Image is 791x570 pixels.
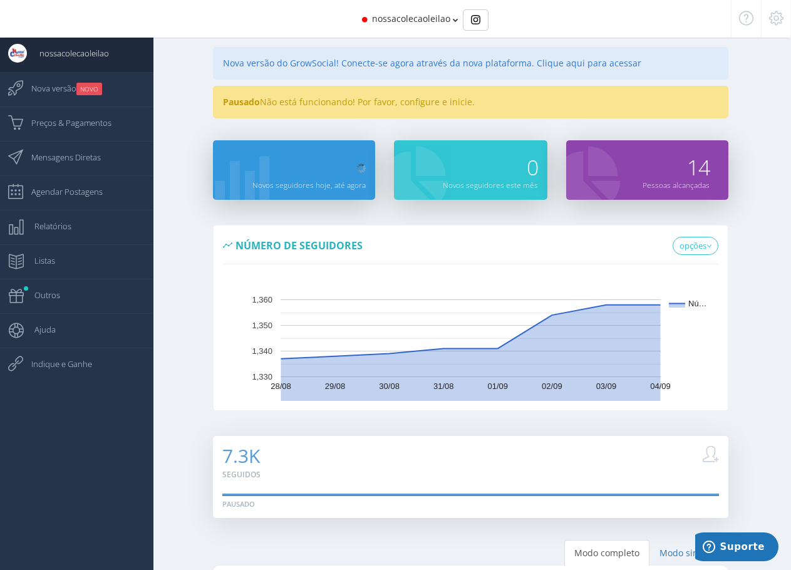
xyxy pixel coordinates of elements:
span: 7.3K [222,443,260,469]
small: NOVO [76,83,102,95]
text: 01/09 [488,382,509,391]
a: Modo simples [649,540,728,566]
img: Instagram_simple_icon.svg [471,15,480,24]
div: Nova versão do GrowSocial! Conecte-se agora através da nova plataforma. Clique aqui para acessar [213,47,728,80]
text: Nú… [688,299,707,309]
text: 29/08 [325,382,346,391]
span: nossacolecaoleilao [372,13,450,24]
small: Novos seguidores este mês [443,180,538,190]
small: Pessoas alcançadas [643,180,710,190]
text: 1,330 [252,373,273,382]
text: 03/09 [596,382,617,391]
span: Ajuda [22,314,56,345]
text: 1,360 [252,296,273,305]
text: 04/09 [650,382,671,391]
img: loader.gif [356,163,366,176]
span: Indique e Ganhe [19,348,92,380]
div: Não está funcionando! Por favor, configure e inicie. [213,86,728,118]
text: 02/09 [542,382,562,391]
text: 1,340 [252,347,273,356]
span: Listas [22,245,55,276]
span: Agendar Postagens [19,176,103,207]
text: 1,350 [252,321,273,331]
small: Novos seguidores hoje, até agora [252,180,366,190]
text: 28/08 [271,382,291,391]
span: 0 [527,153,538,182]
span: Outros [22,279,60,311]
text: 31/08 [433,382,454,391]
span: Mensagens Diretas [19,142,101,173]
span: Nova versão [19,73,102,104]
span: Número de seguidores [235,239,363,252]
img: User Image [8,44,27,63]
strong: Pausado [223,96,260,108]
div: Basic example [463,9,489,31]
text: 30/08 [380,382,400,391]
a: opções [673,237,718,256]
div: Pausado [222,499,255,509]
a: Modo completo [564,540,649,566]
span: 14 [687,153,710,182]
iframe: Abre um widget para que você possa encontrar mais informações [695,532,778,564]
small: Seguidos [222,469,261,480]
svg: A chart. [223,276,718,401]
span: nossacolecaoleilao [27,38,109,69]
span: Preços & Pagamentos [19,107,111,138]
span: Relatórios [22,210,71,242]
